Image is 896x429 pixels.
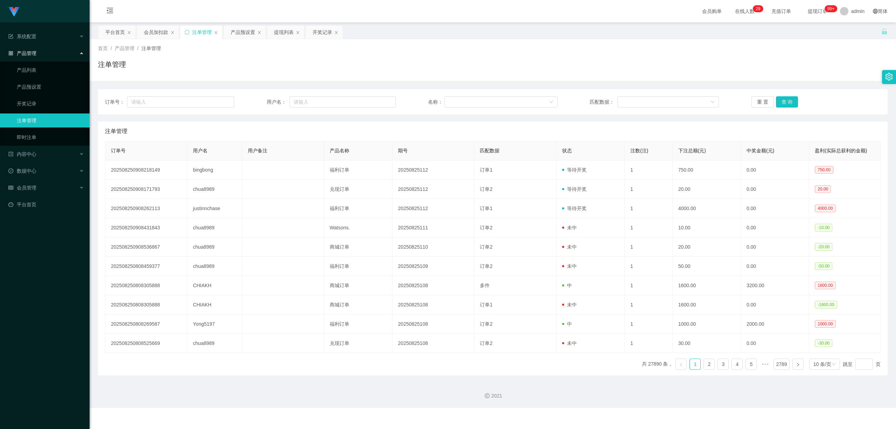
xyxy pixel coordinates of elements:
span: 状态 [562,148,572,153]
li: 2 [703,359,715,370]
span: 订单2 [480,186,492,192]
td: chua8989 [187,257,242,276]
td: 202508250908431843 [105,218,187,237]
td: 20250825109 [392,257,474,276]
span: 等待开奖 [562,186,587,192]
a: 产品预设置 [17,80,84,94]
div: 开奖记录 [313,26,332,39]
td: 20.00 [673,180,741,199]
td: 福利订单 [324,199,392,218]
div: 10 条/页 [813,359,831,369]
span: 20.00 [815,185,831,193]
i: 图标: table [8,185,13,190]
p: 9 [758,5,761,12]
span: 产品名称 [330,148,349,153]
span: 期号 [398,148,408,153]
i: 图标: setting [885,73,893,81]
td: 202508250908262113 [105,199,187,218]
span: 数据中心 [8,168,36,174]
div: 会员加扣款 [144,26,168,39]
td: 1 [625,218,673,237]
td: 20250825112 [392,160,474,180]
td: 20250825111 [392,218,474,237]
td: 3200.00 [741,276,809,295]
span: 订单2 [480,225,492,230]
td: 2000.00 [741,314,809,334]
span: 会员管理 [8,185,36,191]
a: 2789 [774,359,789,369]
td: 1 [625,276,673,295]
span: / [137,46,139,51]
span: 匹配数据： [590,98,617,106]
span: 订单2 [480,263,492,269]
span: 名称： [428,98,444,106]
td: 商城订单 [324,237,392,257]
i: 图标: appstore-o [8,51,13,56]
i: 图标: sync [184,30,189,35]
li: 3 [717,359,729,370]
i: 图标: left [679,362,683,367]
span: 多件 [480,283,490,288]
span: 订单2 [480,340,492,346]
li: 下一页 [792,359,804,370]
td: Yong5197 [187,314,242,334]
i: 图标: close [257,30,261,35]
span: 提现订单 [804,9,831,14]
td: 0.00 [741,295,809,314]
span: 注数(注) [630,148,648,153]
td: 750.00 [673,160,741,180]
i: 图标: global [873,9,878,14]
td: CHIAKH [187,276,242,295]
td: 1600.00 [673,295,741,314]
div: 平台首页 [105,26,125,39]
span: 等待开奖 [562,206,587,211]
span: 未中 [562,302,577,307]
td: 1000.00 [673,314,741,334]
span: 中 [562,321,572,327]
span: 下注总额(元) [678,148,706,153]
td: bingbong [187,160,242,180]
span: 未中 [562,225,577,230]
i: 图标: menu-fold [98,0,122,23]
td: 20250825112 [392,199,474,218]
td: 0.00 [741,237,809,257]
a: 5 [746,359,756,369]
li: 5 [745,359,757,370]
span: 订单1 [480,206,492,211]
span: 产品管理 [8,50,36,56]
span: -30.00 [815,339,832,347]
div: 跳至 页 [843,359,881,370]
button: 重 置 [751,96,774,108]
i: 图标: copyright [485,393,490,398]
td: Watsons. [324,218,392,237]
span: 首页 [98,46,108,51]
span: 订单2 [480,244,492,250]
td: 福利订单 [324,314,392,334]
span: 订单1 [480,167,492,173]
td: 1 [625,257,673,276]
li: 4 [731,359,743,370]
a: 注单管理 [17,113,84,127]
span: 中 [562,283,572,288]
td: 30.00 [673,334,741,353]
a: 2 [704,359,714,369]
td: 202508250808305888 [105,295,187,314]
td: 202508250808459377 [105,257,187,276]
i: 图标: down [549,100,553,105]
span: 订单1 [480,302,492,307]
a: 产品列表 [17,63,84,77]
span: 1600.00 [815,282,835,289]
li: 共 27890 条， [642,359,673,370]
td: 50.00 [673,257,741,276]
span: ••• [759,359,771,370]
td: 1 [625,180,673,199]
span: 4000.00 [815,205,835,212]
span: 750.00 [815,166,833,174]
td: 兑现订单 [324,180,392,199]
span: 未中 [562,263,577,269]
span: 注单管理 [105,127,127,136]
td: 0.00 [741,334,809,353]
h1: 注单管理 [98,59,126,70]
i: 图标: check-circle-o [8,168,13,173]
td: 20250825108 [392,314,474,334]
